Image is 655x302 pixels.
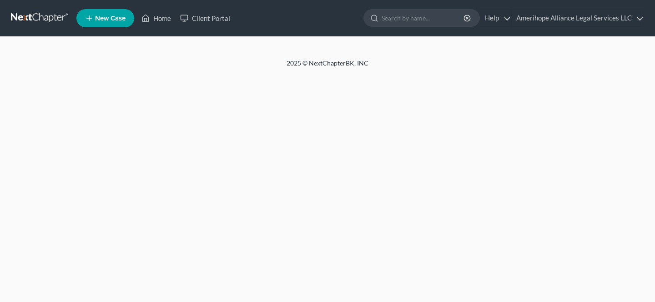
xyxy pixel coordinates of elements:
input: Search by name... [382,10,465,26]
div: 2025 © NextChapterBK, INC [68,59,587,75]
a: Help [480,10,511,26]
a: Home [137,10,176,26]
a: Amerihope Alliance Legal Services LLC [512,10,644,26]
span: New Case [95,15,126,22]
a: Client Portal [176,10,235,26]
